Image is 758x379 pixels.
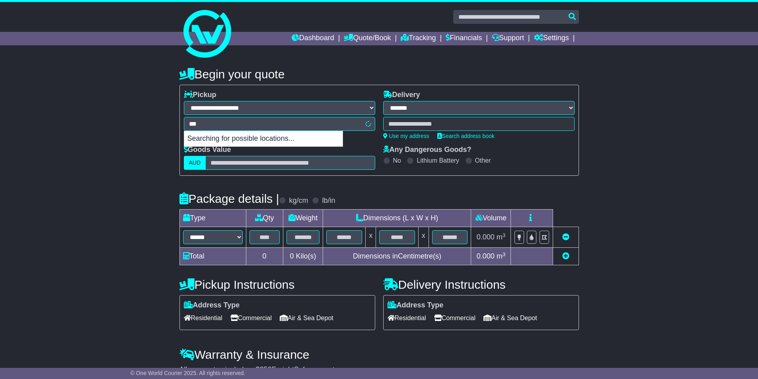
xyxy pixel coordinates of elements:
a: Add new item [562,252,569,260]
label: Lithium Battery [417,157,459,164]
label: lb/in [322,196,335,205]
p: Searching for possible locations... [184,131,343,146]
label: Other [475,157,491,164]
span: 0 [290,252,294,260]
sup: 3 [503,232,506,238]
span: 0.000 [477,252,495,260]
td: Type [179,210,246,227]
a: Settings [534,32,569,45]
span: Air & Sea Depot [483,312,537,324]
label: AUD [184,156,206,170]
label: Pickup [184,91,216,99]
a: Quote/Book [344,32,391,45]
h4: Pickup Instructions [179,278,375,291]
td: Qty [246,210,283,227]
a: Search address book [437,133,495,139]
span: Residential [184,312,222,324]
sup: 3 [503,251,506,257]
span: Air & Sea Depot [280,312,333,324]
a: Support [492,32,524,45]
span: Residential [388,312,426,324]
td: x [418,227,429,248]
h4: Warranty & Insurance [179,348,579,361]
label: Any Dangerous Goods? [383,146,472,154]
td: Weight [283,210,323,227]
td: x [366,227,376,248]
span: Commercial [434,312,475,324]
td: Volume [471,210,511,227]
label: No [393,157,401,164]
h4: Begin your quote [179,68,579,81]
span: m [497,252,506,260]
td: 0 [246,248,283,265]
a: Remove this item [562,233,569,241]
td: Total [179,248,246,265]
a: Tracking [401,32,436,45]
td: Kilo(s) [283,248,323,265]
label: Goods Value [184,146,231,154]
span: m [497,233,506,241]
a: Dashboard [292,32,334,45]
a: Use my address [383,133,429,139]
td: Dimensions (L x W x H) [323,210,471,227]
div: All our quotes include a $ FreightSafe warranty. [179,365,579,374]
span: 0.000 [477,233,495,241]
span: © One World Courier 2025. All rights reserved. [131,370,246,376]
h4: Delivery Instructions [383,278,579,291]
label: Delivery [383,91,420,99]
h4: Package details | [179,192,279,205]
span: Commercial [230,312,272,324]
a: Financials [446,32,482,45]
span: 250 [260,365,272,373]
label: Address Type [184,301,240,310]
label: kg/cm [289,196,308,205]
typeahead: Please provide city [184,117,375,131]
td: Dimensions in Centimetre(s) [323,248,471,265]
label: Address Type [388,301,444,310]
